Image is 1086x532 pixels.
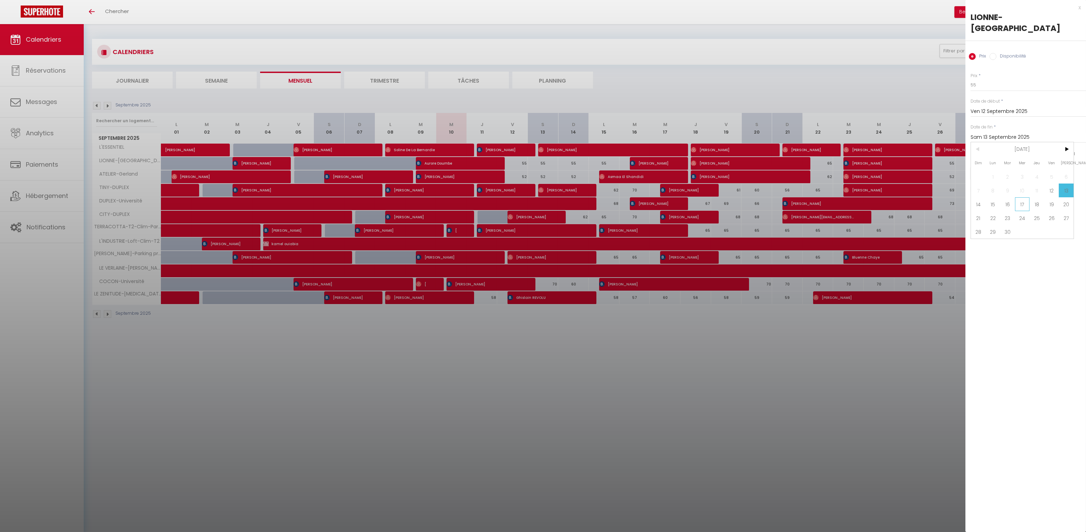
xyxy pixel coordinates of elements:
[986,156,1001,170] span: Lun
[1029,170,1044,184] span: 4
[1000,170,1015,184] span: 2
[1029,211,1044,225] span: 25
[1000,156,1015,170] span: Mar
[986,184,1001,197] span: 8
[986,225,1001,239] span: 29
[1044,197,1059,211] span: 19
[971,73,977,79] label: Prix
[965,3,1081,12] div: x
[1059,156,1074,170] span: [PERSON_NAME]
[1044,170,1059,184] span: 5
[1059,211,1074,225] span: 27
[971,225,986,239] span: 28
[1000,197,1015,211] span: 16
[1000,184,1015,197] span: 9
[986,170,1001,184] span: 1
[1015,211,1030,225] span: 24
[1015,170,1030,184] span: 3
[1044,211,1059,225] span: 26
[971,12,1081,34] div: LIONNE-[GEOGRAPHIC_DATA]
[6,3,26,23] button: Ouvrir le widget de chat LiveChat
[1059,142,1074,156] span: >
[971,98,1000,105] label: Date de début
[1029,197,1044,211] span: 18
[1000,225,1015,239] span: 30
[971,156,986,170] span: Dim
[1000,211,1015,225] span: 23
[1059,184,1074,197] span: 13
[1015,197,1030,211] span: 17
[996,53,1026,61] label: Disponibilité
[1029,184,1044,197] span: 11
[971,142,986,156] span: <
[1029,156,1044,170] span: Jeu
[1059,170,1074,184] span: 6
[1015,184,1030,197] span: 10
[1044,184,1059,197] span: 12
[986,197,1001,211] span: 15
[986,211,1001,225] span: 22
[976,53,986,61] label: Prix
[971,184,986,197] span: 7
[971,211,986,225] span: 21
[971,124,993,131] label: Date de fin
[1059,197,1074,211] span: 20
[986,142,1059,156] span: [DATE]
[971,197,986,211] span: 14
[1015,156,1030,170] span: Mer
[1044,156,1059,170] span: Ven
